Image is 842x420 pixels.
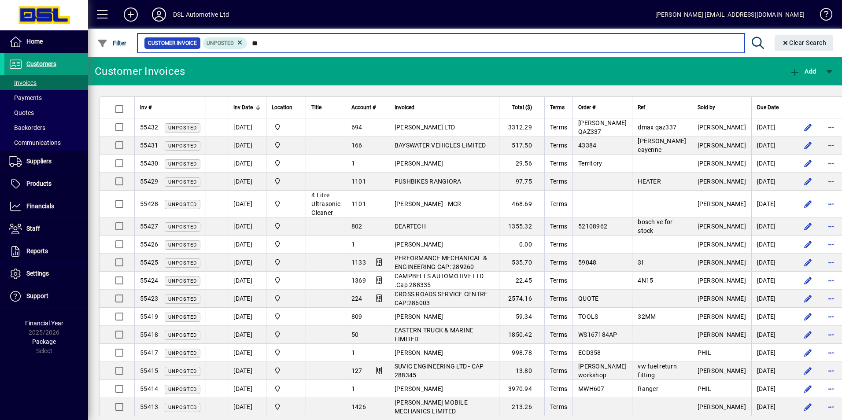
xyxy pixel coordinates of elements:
button: More options [824,237,838,251]
span: [PERSON_NAME] [698,295,746,302]
span: Central [272,177,300,186]
button: Edit [801,328,815,342]
a: Communications [4,135,88,150]
span: 52108962 [578,223,607,230]
span: 50 [351,331,359,338]
span: Central [272,258,300,267]
span: Invoices [9,79,37,86]
span: Unposted [168,179,197,185]
span: Customers [26,60,56,67]
button: More options [824,309,838,324]
a: Backorders [4,120,88,135]
span: [PERSON_NAME] MOBILE MECHANICS LIMITED [395,399,468,415]
span: Financials [26,203,54,210]
span: PUSHBIKES RANGIORA [395,178,462,185]
span: Central [272,402,300,412]
span: [PERSON_NAME] [698,241,746,248]
button: Edit [801,382,815,396]
a: Payments [4,90,88,105]
td: 1355.32 [499,217,544,236]
td: [DATE] [228,362,266,380]
span: 43384 [578,142,596,149]
span: Inv # [140,103,151,112]
span: 55423 [140,295,158,302]
td: [DATE] [751,136,792,155]
span: Central [272,239,300,249]
span: Central [272,276,300,285]
span: 1133 [351,259,366,266]
td: [DATE] [228,155,266,173]
span: 1369 [351,277,366,284]
span: Unposted [168,224,197,230]
span: Package [32,338,56,345]
span: PHIL [698,385,712,392]
div: Invoiced [395,103,494,112]
td: [DATE] [228,308,266,326]
td: [DATE] [751,191,792,217]
span: [PERSON_NAME] [698,200,746,207]
button: More options [824,346,838,360]
div: Total ($) [505,103,540,112]
a: Home [4,31,88,53]
span: BAYSWATER VEHICLES LIMITED [395,142,486,149]
span: [PERSON_NAME] - MCR [395,200,462,207]
td: [DATE] [228,290,266,308]
td: [DATE] [228,191,266,217]
span: Terms [550,160,567,167]
div: Inv Date [233,103,261,112]
div: Ref [638,103,686,112]
span: 3l [638,259,643,266]
button: Profile [145,7,173,22]
span: Customer Invoice [148,39,197,48]
span: WS167184AP [578,331,617,338]
td: 3312.29 [499,118,544,136]
button: More options [824,291,838,306]
span: [PERSON_NAME] [698,331,746,338]
td: 97.75 [499,173,544,191]
span: Staff [26,225,40,232]
span: Central [272,384,300,394]
span: 694 [351,124,362,131]
span: Clear Search [782,39,827,46]
td: 29.56 [499,155,544,173]
span: 55414 [140,385,158,392]
button: Edit [801,237,815,251]
span: Unposted [168,278,197,284]
span: [PERSON_NAME] [698,367,746,374]
span: Central [272,199,300,209]
span: Central [272,366,300,376]
span: Unposted [168,350,197,356]
span: 55430 [140,160,158,167]
span: Inv Date [233,103,253,112]
span: Central [272,140,300,150]
span: Central [272,312,300,321]
span: 4N15 [638,277,653,284]
span: 809 [351,313,362,320]
td: [DATE] [751,380,792,398]
span: Add [790,68,816,75]
td: [DATE] [228,217,266,236]
button: More options [824,364,838,378]
td: 1850.42 [499,326,544,344]
td: 517.50 [499,136,544,155]
span: 55431 [140,142,158,149]
span: ECD358 [578,349,601,356]
span: 802 [351,223,362,230]
td: [DATE] [751,344,792,362]
button: Filter [95,35,129,51]
span: Unposted [168,296,197,302]
td: [DATE] [228,254,266,272]
span: 1 [351,349,355,356]
td: 213.26 [499,398,544,416]
span: CAMPBELLS AUTOMOTIVE LTD .Cap 288335 [395,273,484,288]
button: More options [824,273,838,287]
span: [PERSON_NAME] [698,313,746,320]
div: Sold by [698,103,746,112]
span: 55415 [140,367,158,374]
span: [PERSON_NAME] [395,313,443,320]
span: [PERSON_NAME] workshop [578,363,627,379]
td: 535.70 [499,254,544,272]
a: Support [4,285,88,307]
span: 55425 [140,259,158,266]
span: Central [272,158,300,168]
